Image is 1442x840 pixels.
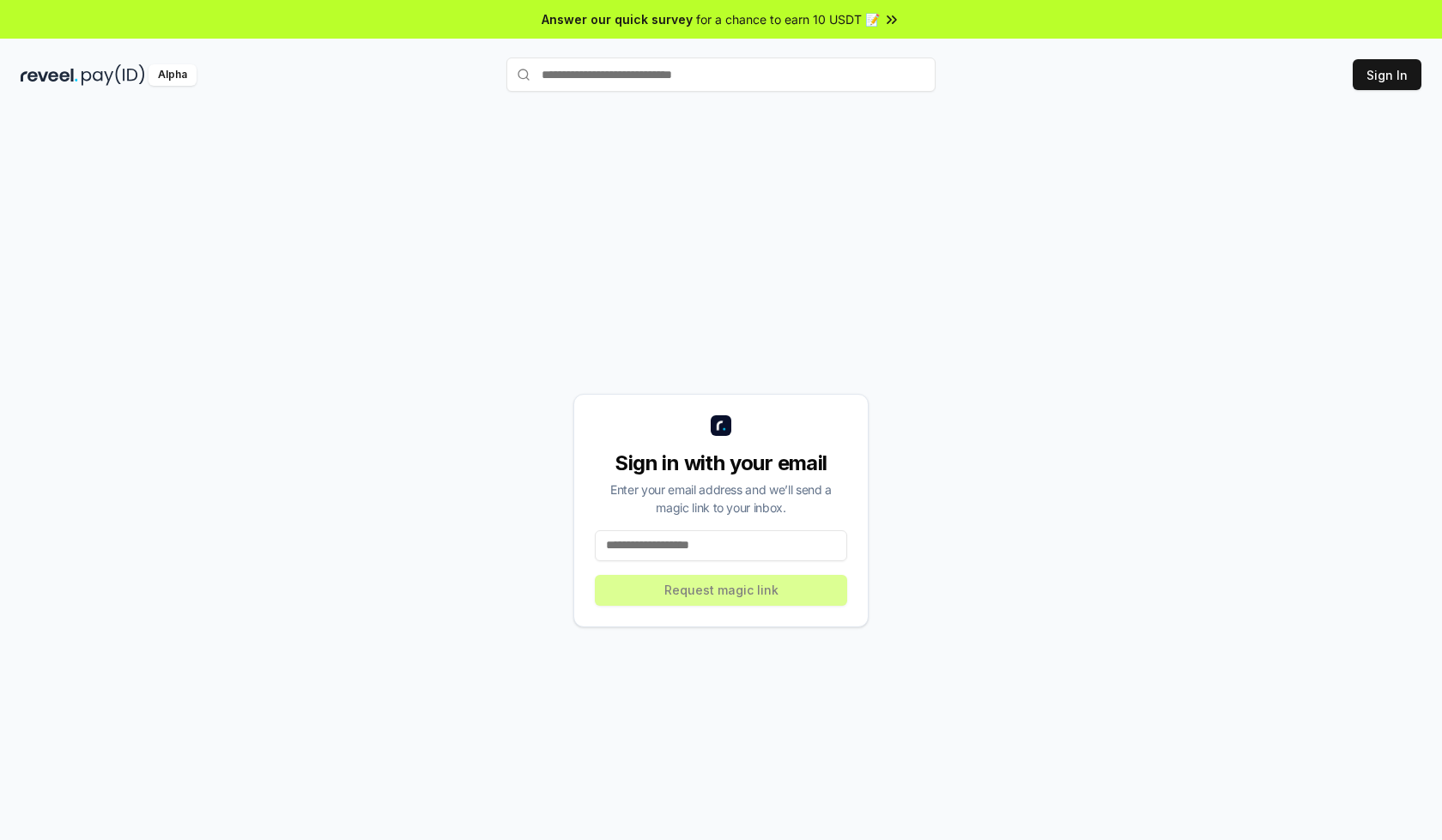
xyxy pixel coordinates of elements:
[595,480,847,517] div: Enter your email address and we’ll send a magic link to your inbox.
[1353,59,1421,90] button: Sign In
[595,450,847,477] div: Sign in with your email
[711,415,731,436] img: logo_small
[21,64,78,86] img: reveel_dark
[148,64,197,86] div: Alpha
[542,10,693,28] span: Answer our quick survey
[82,64,145,86] img: pay_id
[696,10,880,28] span: for a chance to earn 10 USDT 📝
